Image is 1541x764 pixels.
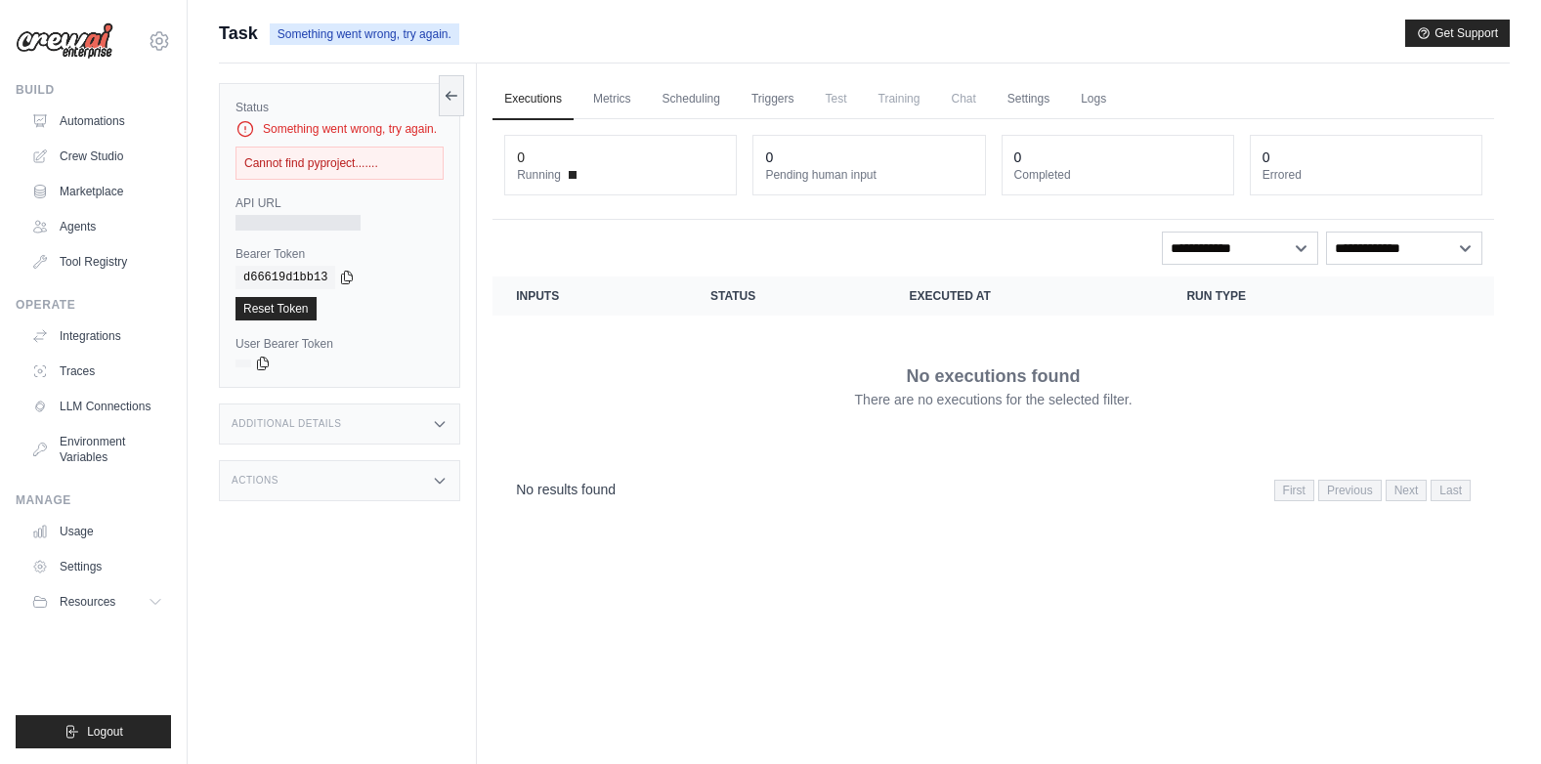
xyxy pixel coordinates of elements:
span: Last [1431,480,1471,501]
th: Executed at [886,276,1164,316]
label: API URL [235,195,444,211]
span: Something went wrong, try again. [270,23,459,45]
div: 0 [765,148,773,167]
button: Get Support [1405,20,1510,47]
a: Logs [1069,79,1118,120]
span: Chat is not available until the deployment is complete [939,79,987,118]
a: Traces [23,356,171,387]
a: Metrics [581,79,643,120]
a: LLM Connections [23,391,171,422]
a: Settings [23,551,171,582]
th: Run Type [1163,276,1392,316]
a: Executions [492,79,574,120]
a: Marketplace [23,176,171,207]
dt: Pending human input [765,167,972,183]
span: Test [814,79,859,118]
a: Automations [23,106,171,137]
span: Task [219,20,258,47]
label: Bearer Token [235,246,444,262]
span: Previous [1318,480,1382,501]
nav: Pagination [492,464,1494,514]
span: Training is not available until the deployment is complete [867,79,932,118]
span: Running [517,167,561,183]
a: Usage [23,516,171,547]
div: 0 [1014,148,1022,167]
th: Status [687,276,886,316]
p: No executions found [907,362,1081,390]
button: Resources [23,586,171,617]
section: Crew executions table [492,276,1494,514]
dt: Completed [1014,167,1221,183]
div: Manage [16,492,171,508]
div: Cannot find pyproject....... [235,147,444,180]
label: Status [235,100,444,115]
a: Environment Variables [23,426,171,473]
div: Something went wrong, try again. [235,119,444,139]
div: Build [16,82,171,98]
div: Operate [16,297,171,313]
span: First [1274,480,1314,501]
div: 0 [517,148,525,167]
a: Reset Token [235,297,317,320]
h3: Actions [232,475,278,487]
a: Agents [23,211,171,242]
a: Tool Registry [23,246,171,277]
span: Resources [60,594,115,610]
p: No results found [516,480,616,499]
nav: Pagination [1274,480,1471,501]
code: d66619d1bb13 [235,266,335,289]
a: Scheduling [651,79,732,120]
label: User Bearer Token [235,336,444,352]
a: Crew Studio [23,141,171,172]
img: Logo [16,22,113,60]
button: Logout [16,715,171,748]
div: 0 [1263,148,1270,167]
h3: Additional Details [232,418,341,430]
a: Triggers [740,79,806,120]
a: Integrations [23,320,171,352]
p: There are no executions for the selected filter. [855,390,1133,409]
span: Next [1386,480,1428,501]
th: Inputs [492,276,687,316]
span: Logout [87,724,123,740]
dt: Errored [1263,167,1470,183]
a: Settings [996,79,1061,120]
